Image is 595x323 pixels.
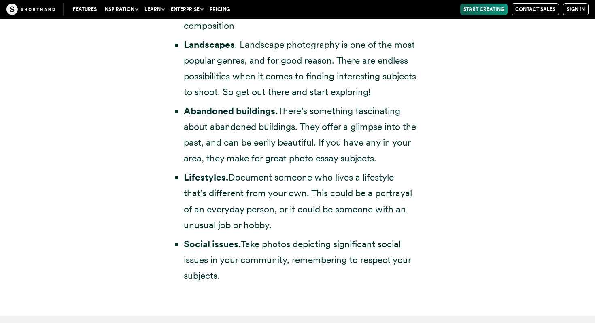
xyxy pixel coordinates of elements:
strong: Landscapes [184,39,235,50]
a: Pricing [206,4,233,15]
li: . Landscape photography is one of the most popular genres, and for good reason. There are endless... [184,37,419,100]
button: Inspiration [100,4,141,15]
button: Learn [141,4,168,15]
li: Document someone who lives a lifestyle that’s different from your own. This could be a portrayal ... [184,170,419,233]
img: The Craft [6,4,55,15]
a: Sign in [563,3,589,15]
strong: Lifestyles. [184,172,228,183]
strong: Social issues. [184,238,241,250]
strong: Abandoned buildings. [184,105,278,117]
a: Start Creating [460,4,508,15]
a: Features [70,4,100,15]
a: Contact Sales [512,3,559,15]
button: Enterprise [168,4,206,15]
li: Take photos depicting significant social issues in your community, remembering to respect your su... [184,236,419,284]
li: There’s something fascinating about abandoned buildings. They offer a glimpse into the past, and ... [184,103,419,166]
